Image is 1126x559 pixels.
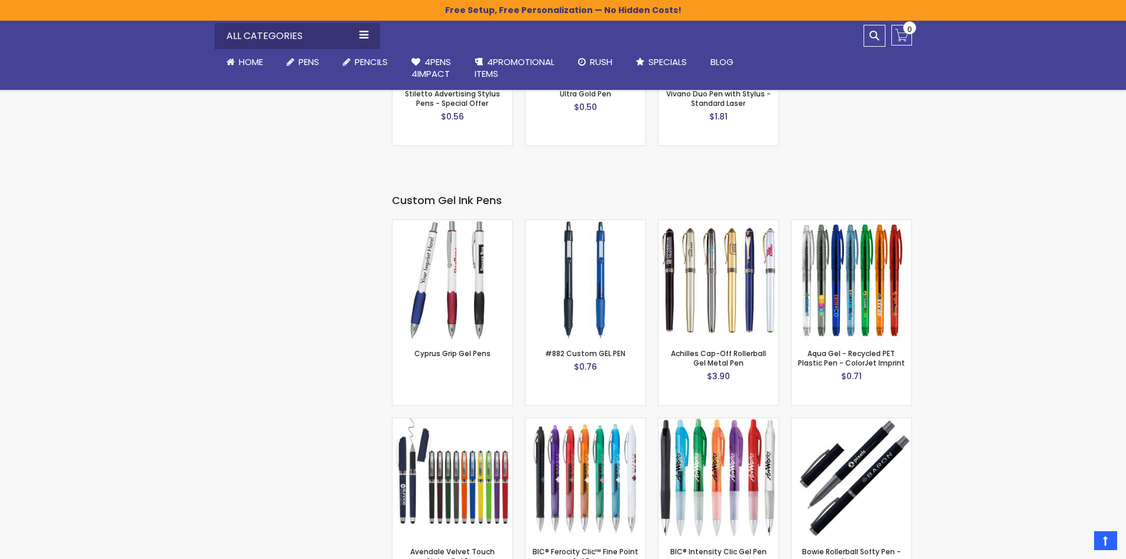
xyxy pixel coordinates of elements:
[666,89,771,108] a: Vivano Duo Pen with Stylus - Standard Laser
[475,56,554,80] span: 4PROMOTIONAL ITEMS
[791,220,911,340] img: Aqua Gel - Recycled PET Plastic Pen - ColorJet Imprint
[574,361,597,373] span: $0.76
[574,101,597,113] span: $0.50
[671,348,766,368] a: Achilles Cap-Off Rollerball Gel Metal Pen
[710,56,734,68] span: Blog
[566,49,624,75] a: Rush
[699,49,745,75] a: Blog
[891,25,912,46] a: 0
[525,422,645,534] img: BIC® Ferocity Clic™ Fine Point Gel Pen
[590,56,612,68] span: Rush
[658,418,778,428] a: BIC® Intensity Clic Gel Pen
[215,23,380,49] div: All Categories
[907,24,912,35] span: 0
[791,418,911,428] a: Bowie Rollerball Softy Pen - Laser
[841,370,862,382] span: $0.71
[298,56,319,68] span: Pens
[355,56,388,68] span: Pencils
[405,89,500,108] a: Stiletto Advertising Stylus Pens - Special Offer
[414,348,491,358] a: Cyprus Grip Gel Pens
[239,56,263,68] span: Home
[215,49,275,75] a: Home
[791,418,911,538] img: Bowie Rollerball Softy Pen - Laser
[392,418,512,428] a: Avendale Velvet Touch Stylus Gel Pen
[331,49,400,75] a: Pencils
[658,220,778,340] img: Achilles Cap-Off Rollerball Gel Metal Pen
[648,56,687,68] span: Specials
[525,220,645,340] img: #882 Custom GEL PEN
[411,56,451,80] span: 4Pens 4impact
[670,547,767,557] a: BIC® Intensity Clic Gel Pen
[392,219,512,230] a: Cyprus Grip Gel Pens
[1028,527,1126,559] iframe: Google Customer Reviews
[560,89,611,99] a: Ultra Gold Pen
[658,219,778,230] a: Achilles Cap-Off Rollerball Gel Metal Pen
[709,111,728,122] span: $1.81
[658,418,778,538] img: BIC® Intensity Clic Gel Pen
[392,220,512,340] img: Cyprus Grip Gel Pens
[441,111,464,122] span: $0.56
[545,348,625,358] a: #882 Custom GEL PEN
[392,193,502,208] span: Custom Gel Ink Pens
[275,49,331,75] a: Pens
[525,219,645,230] a: #882 Custom GEL PEN
[624,49,699,75] a: Specials
[791,219,911,230] a: Aqua Gel - Recycled PET Plastic Pen - ColorJet Imprint
[463,49,566,88] a: 4PROMOTIONALITEMS
[400,49,463,88] a: 4Pens4impact
[392,418,512,538] img: Avendale Velvet Touch Stylus Gel Pen
[798,348,905,368] a: Aqua Gel - Recycled PET Plastic Pen - ColorJet Imprint
[707,370,730,382] span: $3.90
[525,418,645,428] a: BIC® Ferocity Clic™ Fine Point Gel Pen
